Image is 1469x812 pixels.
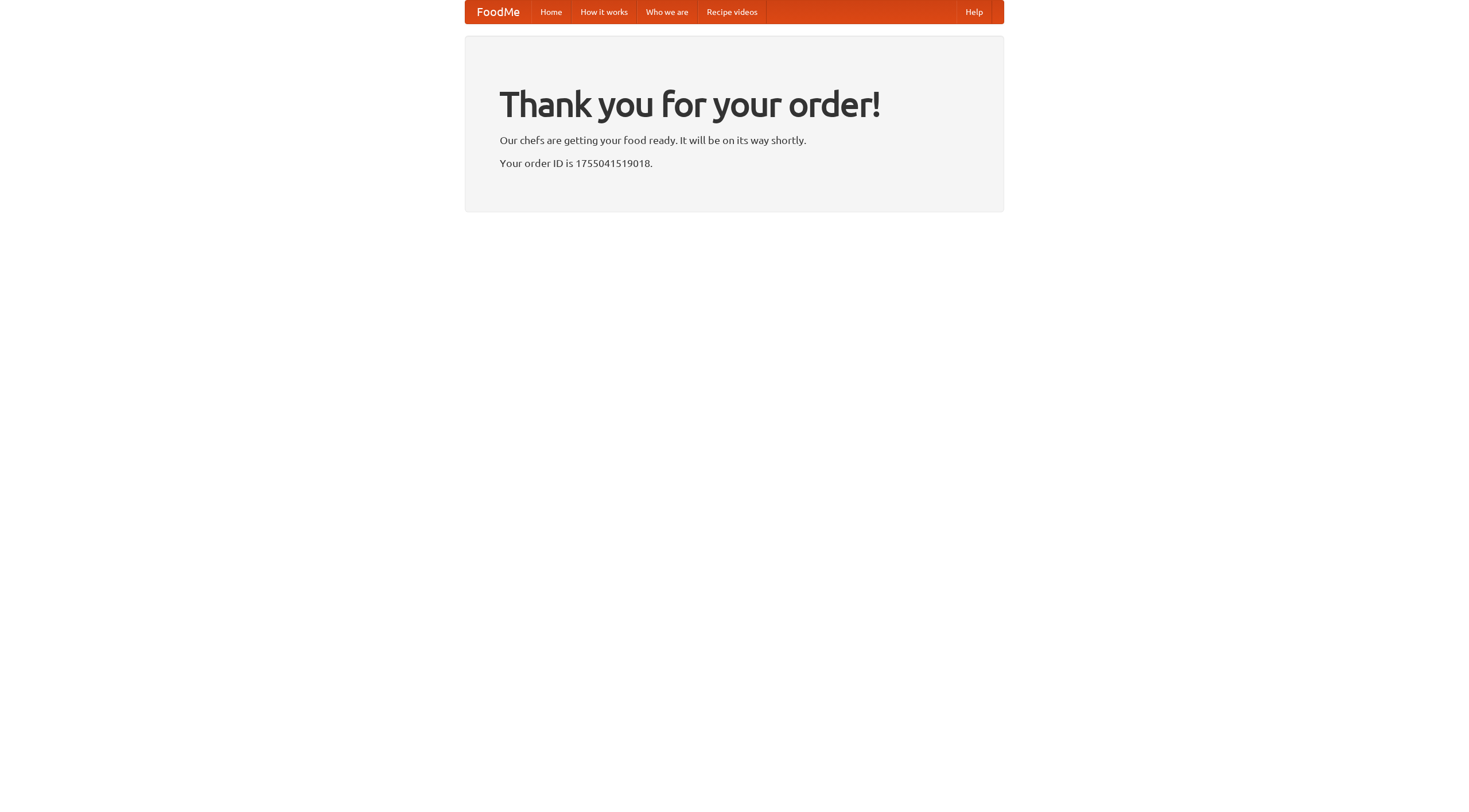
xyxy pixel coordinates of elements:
a: FoodMe [465,1,531,24]
h1: Thank you for your order! [500,76,969,131]
a: Home [531,1,572,24]
a: Who we are [637,1,698,24]
a: Recipe videos [698,1,767,24]
a: How it works [572,1,637,24]
p: Your order ID is 1755041519018. [500,154,969,172]
p: Our chefs are getting your food ready. It will be on its way shortly. [500,131,969,149]
a: Help [957,1,992,24]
